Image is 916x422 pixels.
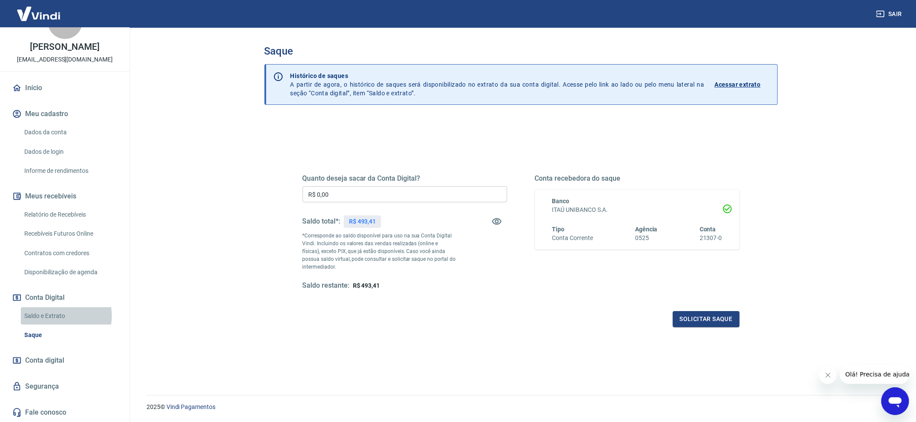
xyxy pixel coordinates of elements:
[552,198,570,205] span: Banco
[349,217,376,226] p: R$ 493,41
[635,226,658,233] span: Agência
[21,326,119,344] a: Saque
[21,307,119,325] a: Saldo e Extrato
[21,263,119,281] a: Disponibilização de agenda
[21,206,119,224] a: Relatório de Recebíveis
[840,365,909,384] iframe: Mensagem da empresa
[715,80,761,89] p: Acessar extrato
[353,282,380,289] span: R$ 493,41
[147,403,895,412] p: 2025 ©
[21,225,119,243] a: Recebíveis Futuros Online
[552,234,593,243] h6: Conta Corrente
[290,71,704,80] p: Histórico de saques
[30,42,99,52] p: [PERSON_NAME]
[700,226,716,233] span: Conta
[10,351,119,370] a: Conta digital
[715,71,770,97] a: Acessar extrato
[700,234,722,243] h6: 21307-0
[5,6,73,13] span: Olá! Precisa de ajuda?
[21,143,119,161] a: Dados de login
[10,104,119,123] button: Meu cadastro
[552,205,722,214] h6: ITAÚ UNIBANCO S.A.
[635,234,658,243] h6: 0525
[10,288,119,307] button: Conta Digital
[535,174,740,183] h5: Conta recebedora do saque
[25,354,64,367] span: Conta digital
[166,403,215,410] a: Vindi Pagamentos
[303,217,340,226] h5: Saldo total*:
[874,6,906,22] button: Sair
[290,71,704,97] p: A partir de agora, o histórico de saques será disponibilizado no extrato da sua conta digital. Ac...
[264,45,778,57] h3: Saque
[303,281,349,290] h5: Saldo restante:
[881,387,909,415] iframe: Botão para abrir a janela de mensagens
[10,403,119,422] a: Fale conosco
[303,232,456,271] p: *Corresponde ao saldo disponível para uso na sua Conta Digital Vindi. Incluindo os valores das ve...
[17,55,113,64] p: [EMAIL_ADDRESS][DOMAIN_NAME]
[21,123,119,141] a: Dados da conta
[303,174,507,183] h5: Quanto deseja sacar da Conta Digital?
[552,226,565,233] span: Tipo
[10,0,67,27] img: Vindi
[21,244,119,262] a: Contratos com credores
[10,187,119,206] button: Meus recebíveis
[10,78,119,97] a: Início
[21,162,119,180] a: Informe de rendimentos
[10,377,119,396] a: Segurança
[819,367,837,384] iframe: Fechar mensagem
[673,311,740,327] button: Solicitar saque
